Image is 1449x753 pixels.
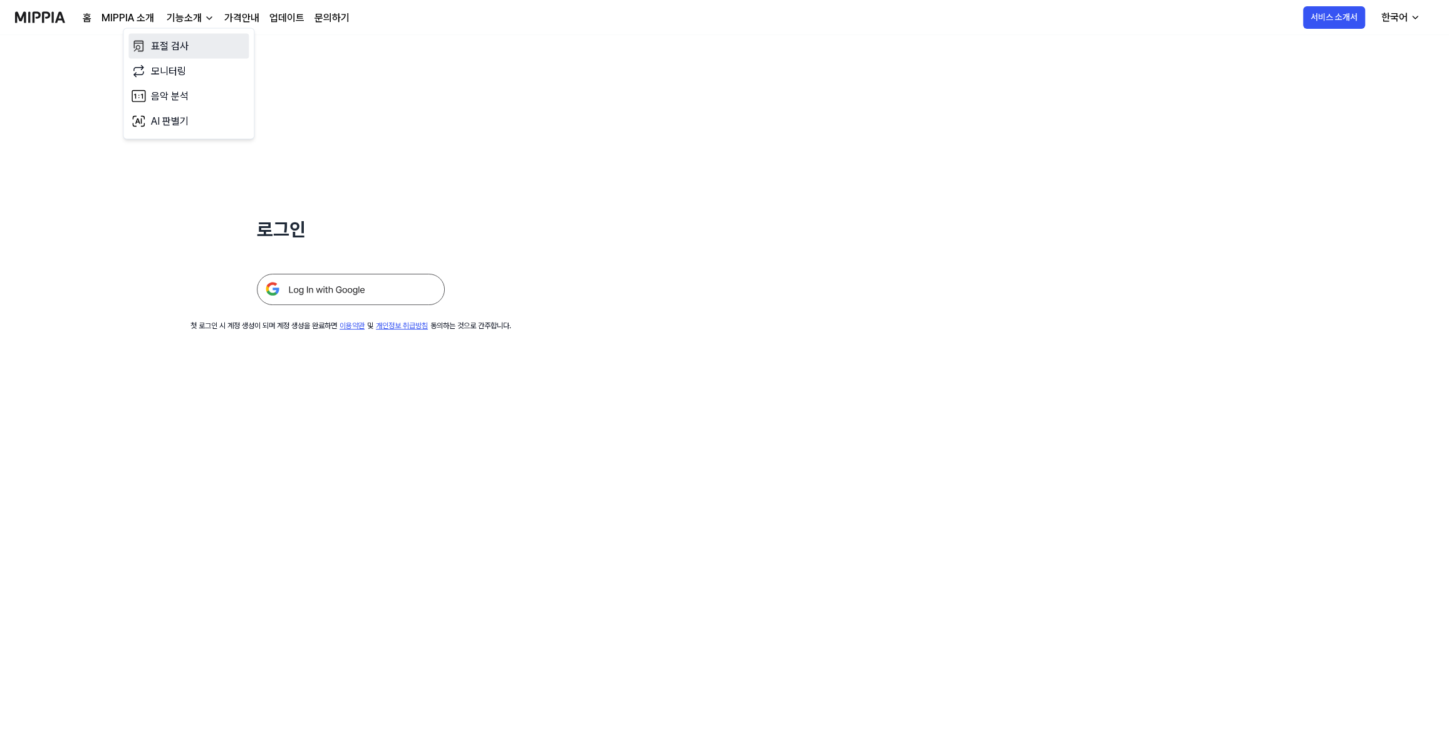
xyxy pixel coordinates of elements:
div: 한국어 [1379,10,1410,25]
a: MIPPIA 소개 [101,11,154,26]
a: 이용약관 [340,321,365,330]
div: 기능소개 [164,11,204,26]
button: 기능소개 [164,11,214,26]
h1: 로그인 [257,216,445,244]
a: 모니터링 [128,59,249,84]
a: 표절 검사 [128,34,249,59]
a: AI 판별기 [128,109,249,134]
img: 구글 로그인 버튼 [257,274,445,305]
button: 한국어 [1371,5,1428,30]
a: 가격안내 [224,11,259,26]
img: down [204,13,214,23]
a: 업데이트 [269,11,304,26]
a: 음악 분석 [128,84,249,109]
button: 서비스 소개서 [1303,6,1365,29]
a: 개인정보 취급방침 [376,321,428,330]
a: 문의하기 [314,11,350,26]
a: 홈 [83,11,91,26]
div: 첫 로그인 시 계정 생성이 되며 계정 생성을 완료하면 및 동의하는 것으로 간주합니다. [190,320,511,331]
